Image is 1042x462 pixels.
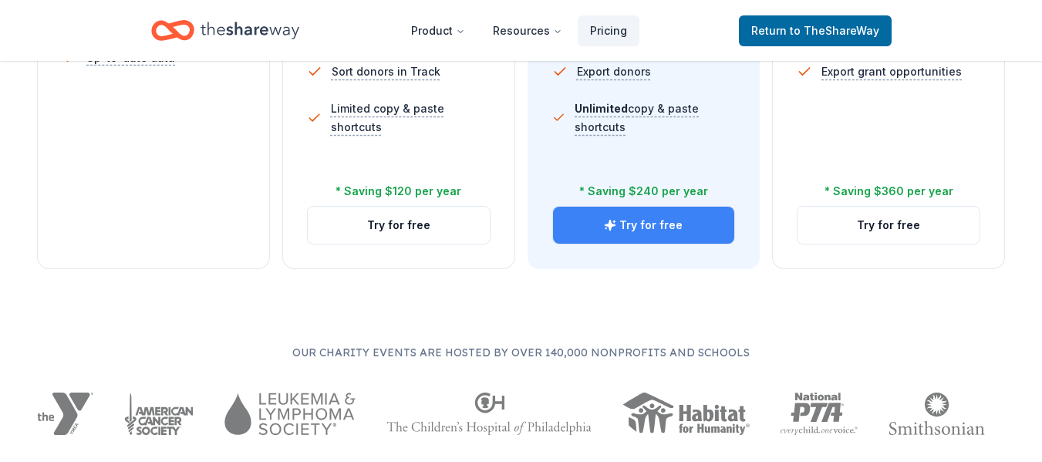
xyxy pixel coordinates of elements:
[332,62,440,81] span: Sort donors in Track
[481,15,575,46] button: Resources
[751,22,879,40] span: Return
[151,12,299,49] a: Home
[124,393,194,435] img: American Cancer Society
[399,15,477,46] button: Product
[824,182,953,201] div: * Saving $360 per year
[336,182,461,201] div: * Saving $120 per year
[889,393,985,435] img: Smithsonian
[553,207,735,244] button: Try for free
[37,343,1005,362] p: Our charity events are hosted by over 140,000 nonprofits and schools
[575,102,699,133] span: copy & paste shortcuts
[386,393,592,435] img: The Children's Hospital of Philadelphia
[781,393,858,435] img: National PTA
[399,12,639,49] nav: Main
[331,99,491,137] span: Limited copy & paste shortcuts
[622,393,750,435] img: Habitat for Humanity
[308,207,490,244] button: Try for free
[577,62,651,81] span: Export donors
[578,15,639,46] a: Pricing
[224,393,355,435] img: Leukemia & Lymphoma Society
[739,15,892,46] a: Returnto TheShareWay
[798,207,980,244] button: Try for free
[821,62,962,81] span: Export grant opportunities
[37,393,93,435] img: YMCA
[575,102,628,115] span: Unlimited
[790,24,879,37] span: to TheShareWay
[579,182,708,201] div: * Saving $240 per year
